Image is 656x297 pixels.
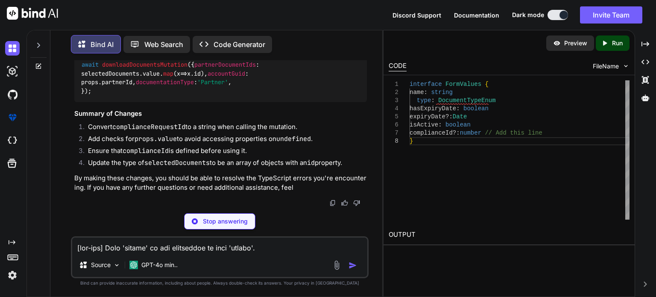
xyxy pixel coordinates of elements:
[389,61,407,71] div: CODE
[81,60,263,95] code: ({ : selectedDocuments. . ( x. ), : props. , : , });
[438,121,442,128] span: :
[456,105,460,112] span: :
[135,135,177,143] code: props.value
[622,62,630,70] img: chevron down
[389,105,398,113] div: 4
[5,110,20,125] img: premium
[445,81,481,88] span: FormValues
[203,217,248,226] p: Stop answering
[74,173,367,193] p: By making these changes, you should be able to resolve the TypeScript errors you're encountering....
[485,81,489,88] span: {
[485,129,542,136] span: // Add this line
[276,135,311,143] code: undefined
[5,133,20,148] img: cloudideIcon
[82,61,99,69] span: await
[5,41,20,56] img: darkChat
[453,113,467,120] span: Date
[417,97,431,104] span: type
[392,12,441,19] span: Discord Support
[144,159,210,167] code: selectedDocuments
[612,39,623,47] p: Run
[512,11,544,19] span: Dark mode
[102,61,187,69] span: downloadDocumentsMutation
[81,134,367,146] li: Add checks for to avoid accessing properties on .
[410,81,442,88] span: interface
[389,137,398,145] div: 8
[454,11,499,20] button: Documentation
[438,97,495,104] span: DocumentTypeEnum
[102,79,132,86] span: partnerId
[410,89,424,96] span: name
[81,146,367,158] li: Ensure that is defined before using it.
[341,200,348,206] img: like
[410,105,456,112] span: hasExpiryDate
[129,261,138,269] img: GPT-4o mini
[410,113,453,120] span: expiryDate?:
[348,261,357,270] img: icon
[91,261,111,269] p: Source
[389,129,398,137] div: 7
[163,70,173,77] span: map
[197,79,228,86] span: 'Partner'
[384,225,635,245] h2: OUTPUT
[332,260,342,270] img: attachment
[112,123,185,131] code: complianceRequestId
[141,261,178,269] p: GPT-4o min..
[410,138,413,144] span: }
[564,39,587,47] p: Preview
[194,70,201,77] span: id
[353,200,360,206] img: dislike
[5,87,20,102] img: githubDark
[81,158,367,170] li: Update the type of to be an array of objects with an property.
[389,80,398,88] div: 1
[553,39,561,47] img: preview
[307,159,315,167] code: id
[329,200,336,206] img: copy
[593,62,619,71] span: FileName
[410,129,460,136] span: complianceId?:
[431,89,453,96] span: string
[136,79,194,86] span: documentationType
[123,147,169,155] code: complianceId
[5,268,20,282] img: settings
[389,97,398,105] div: 3
[177,70,187,77] span: =>
[454,12,499,19] span: Documentation
[143,70,160,77] span: value
[392,11,441,20] button: Discord Support
[177,70,180,77] span: x
[389,88,398,97] div: 2
[74,109,367,119] h3: Summary of Changes
[91,39,114,50] p: Bind AI
[113,262,120,269] img: Pick Models
[7,7,58,20] img: Bind AI
[389,121,398,129] div: 6
[389,113,398,121] div: 5
[431,97,435,104] span: :
[81,122,367,134] li: Convert to a string when calling the mutation.
[580,6,642,24] button: Invite Team
[214,39,265,50] p: Code Generator
[208,70,245,77] span: accountGuid
[144,39,183,50] p: Web Search
[5,64,20,79] img: darkAi-studio
[410,121,438,128] span: isActive
[460,129,481,136] span: number
[424,89,428,96] span: :
[463,105,489,112] span: boolean
[194,61,256,69] span: partnerDocumentIds
[71,280,369,286] p: Bind can provide inaccurate information, including about people. Always double-check its answers....
[445,121,471,128] span: boolean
